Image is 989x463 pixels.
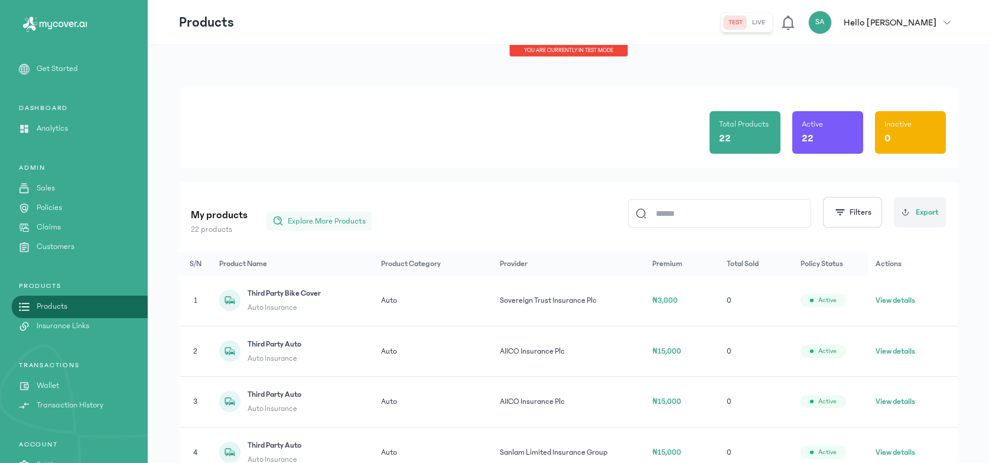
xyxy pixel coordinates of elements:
[248,287,321,299] span: Third Party Bike Cover
[193,347,197,355] span: 2
[793,252,868,276] th: Policy Status
[248,302,321,313] span: Auto Insurance
[37,300,67,313] p: Products
[818,296,837,305] span: Active
[509,45,628,57] div: You are currently in TEST MODE
[37,122,68,135] p: Analytics
[266,212,372,231] button: Explore More Products
[288,215,366,227] span: Explore More Products
[179,252,212,276] th: S/N
[808,11,832,34] div: SA
[818,347,837,356] span: Active
[818,397,837,406] span: Active
[37,380,59,392] p: Wallet
[802,130,814,147] p: 22
[37,241,74,253] p: Customers
[248,338,301,350] span: Third Party Auto
[802,118,823,130] p: Active
[719,130,731,147] p: 22
[493,377,646,428] td: AIICO Insurance Plc
[248,403,301,415] span: Auto Insurance
[248,352,301,364] span: Auto Insurance
[884,118,912,130] p: Inactive
[720,252,794,276] th: Total Sold
[37,63,78,75] p: Get Started
[37,399,103,412] p: Transaction History
[374,252,493,276] th: Product Category
[248,388,301,400] span: Third Party Auto
[652,397,681,406] span: ₦15,000
[194,296,197,305] span: 1
[894,197,946,228] button: Export
[727,347,731,355] span: 0
[884,130,891,147] p: 0
[37,202,62,214] p: Policies
[493,276,646,326] td: Sovereign Trust Insurance Plc
[374,326,493,377] td: Auto
[652,448,681,456] span: ₦15,000
[37,320,89,332] p: Insurance Links
[193,448,197,456] span: 4
[179,13,234,32] p: Products
[876,396,915,407] button: View details
[493,326,646,377] td: AIICO Insurance Plc
[652,347,681,355] span: ₦15,000
[652,296,678,305] span: ₦3,000
[727,448,731,456] span: 0
[212,252,374,276] th: Product Name
[823,197,882,228] button: Filters
[844,15,936,30] p: Hello [PERSON_NAME]
[876,446,915,458] button: View details
[916,206,939,219] span: Export
[645,252,720,276] th: Premium
[374,276,493,326] td: Auto
[876,345,915,357] button: View details
[727,296,731,305] span: 0
[724,15,747,30] button: test
[876,294,915,306] button: View details
[193,397,197,406] span: 3
[719,118,769,130] p: Total Products
[818,448,837,457] span: Active
[808,11,958,34] button: SAHello [PERSON_NAME]
[374,377,493,428] td: Auto
[747,15,770,30] button: live
[37,221,61,234] p: Claims
[37,182,55,195] p: Sales
[248,439,301,451] span: Third Party Auto
[191,207,248,224] p: My products
[191,224,248,235] p: 22 products
[868,252,958,276] th: Actions
[727,397,731,406] span: 0
[493,252,646,276] th: Provider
